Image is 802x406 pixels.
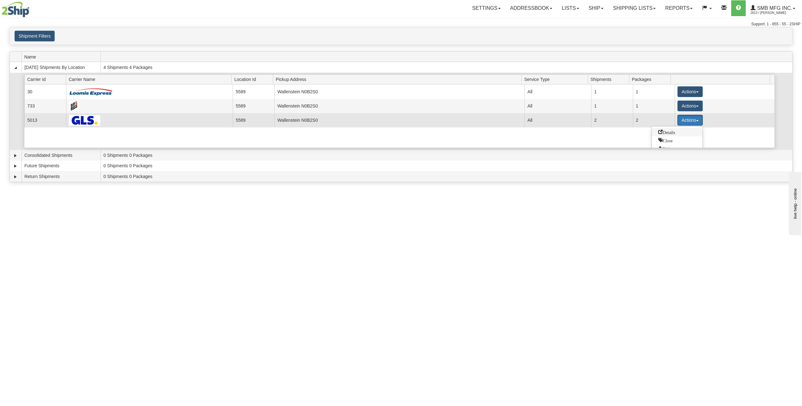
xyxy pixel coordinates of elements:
[101,161,792,171] td: 0 Shipments 0 Packages
[677,86,703,97] button: Actions
[524,99,591,113] td: All
[633,99,675,113] td: 1
[5,5,58,10] div: live help - online
[21,62,101,73] td: [DATE] Shipments By Location
[632,74,670,84] span: Packages
[524,84,591,99] td: All
[787,171,801,235] iframe: chat widget
[2,2,29,17] img: logo2613.jpg
[233,113,274,127] td: 5589
[12,65,19,71] a: Collapse
[233,84,274,99] td: 5589
[21,150,101,161] td: Consolidated Shipments
[505,0,557,16] a: Addressbook
[15,31,55,41] button: Shipment Filters
[101,62,792,73] td: 4 Shipments 4 Packages
[274,99,524,113] td: Wallenstein N0B2S0
[12,152,19,159] a: Expand
[652,128,702,136] a: Go to Details view
[591,99,633,113] td: 1
[233,99,274,113] td: 5589
[69,74,231,84] span: Carrier Name
[608,0,660,16] a: Shipping lists
[24,52,101,62] span: Name
[274,84,524,99] td: Wallenstein N0B2S0
[658,146,675,151] span: Pickup
[658,138,673,142] span: Close
[746,0,800,16] a: SMB MFG INC. 2613 / [PERSON_NAME]
[660,0,697,16] a: Reports
[524,74,588,84] span: Service Type
[12,174,19,180] a: Expand
[591,113,633,127] td: 2
[591,74,629,84] span: Shipments
[557,0,584,16] a: Lists
[658,130,675,134] span: Details
[101,150,792,161] td: 0 Shipments 0 Packages
[524,113,591,127] td: All
[468,0,505,16] a: Settings
[2,22,800,27] div: Support: 1 - 855 - 55 - 2SHIP
[234,74,273,84] span: Location Id
[24,84,66,99] td: 30
[101,171,792,182] td: 0 Shipments 0 Packages
[276,74,521,84] span: Pickup Address
[24,99,66,113] td: 733
[24,113,66,127] td: 5013
[69,87,113,96] img: Loomis Express
[584,0,608,16] a: Ship
[21,171,101,182] td: Return Shipments
[27,74,66,84] span: Carrier Id
[756,5,792,11] span: SMB MFG INC.
[69,115,100,126] img: GLS Freight CA
[677,115,703,126] button: Actions
[12,163,19,169] a: Expand
[591,84,633,99] td: 1
[652,136,702,145] a: Close this group
[69,101,79,111] img: Day & Ross
[750,10,798,16] span: 2613 / [PERSON_NAME]
[633,113,675,127] td: 2
[633,84,675,99] td: 1
[652,145,702,153] a: Request a carrier pickup
[274,113,524,127] td: Wallenstein N0B2S0
[677,101,703,111] button: Actions
[21,161,101,171] td: Future Shipments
